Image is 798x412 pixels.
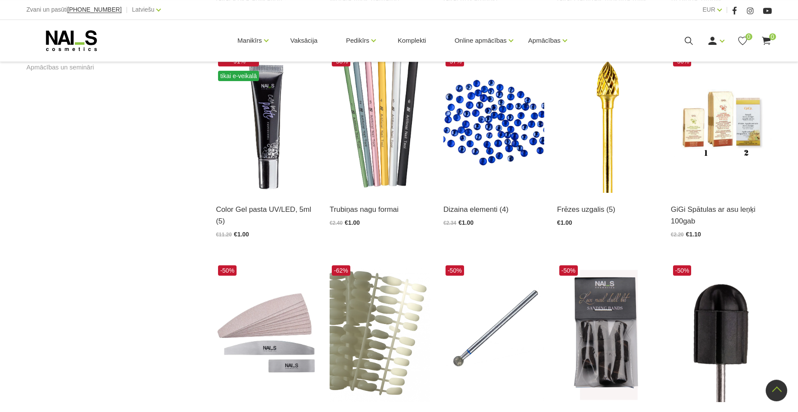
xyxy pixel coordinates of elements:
[216,54,317,193] img: Daudzfunkcionāla pigmentēta dizaina pasta, ar kuras palīdzību iespējams zīmēt “one stroke” un “žo...
[126,4,128,15] span: |
[443,204,544,215] a: Dizaina elementi (4)
[216,263,317,402] img: Japānas smilšpapīra uzlīmes priekš metāla vīļu pamatnēm.Veidi:- Buff 240 10pcs- File 240 10pcs- F...
[330,204,430,215] a: Trubiņas nagu formai
[455,23,507,58] a: Online apmācības
[761,35,772,46] a: 0
[443,220,456,226] span: €2.34
[216,232,232,238] span: €11.20
[726,4,728,15] span: |
[443,54,544,193] img: Dažādu krāsu akmentiņi dizainu veidošanai. Izcilai noturībai akmentiņus līmēt ar Nai_s Cosmetics ...
[671,204,772,227] a: GiGi Spātulas ar asu leņķi 100gab
[446,265,464,276] span: -50%
[671,54,772,193] img: Koka aplikatori (spatulas) vaksācijai ar asu lenķi. Vienreizlietojami. Piemēroti maziem ķermeņa l...
[557,263,658,402] img: Frēzes uzgaļi ātrai un efektīvai gēla un gēllaku noņemšanai, aparāta manikīra un aparāta pedikīra...
[67,6,122,13] a: [PHONE_NUMBER]
[218,265,237,276] span: -50%
[391,20,433,61] a: Komplekti
[686,231,701,238] span: €1.10
[345,219,360,226] span: €1.00
[216,204,317,227] a: Color Gel pasta UV/LED, 5ml (5)
[671,263,772,402] img: Frēzes uzgaļi ātrai un efektīvai gēla un gēllaku noņemšanai, aparāta manikīra un aparāta pedikīra...
[673,265,692,276] span: -50%
[26,4,122,15] div: Zvani un pasūti
[218,71,259,81] span: tikai e-veikalā
[559,265,578,276] span: -50%
[769,33,776,40] span: 0
[330,220,343,226] span: €2.40
[330,263,430,402] img: Paredzēti nagu dizainu un krāsu paraugu izveidei. Ērti lietojami, lai organizētu gēllaku vai nagu...
[528,23,561,58] a: Apmācības
[330,54,430,193] img: Description
[132,4,154,15] a: Latviešu
[671,232,684,238] span: €2.20
[557,204,658,215] a: Frēzes uzgalis (5)
[745,33,752,40] span: 0
[237,23,262,58] a: Manikīrs
[737,35,748,46] a: 0
[702,4,715,15] a: EUR
[443,263,544,402] img: Frēzes uzgaļi ātrai un efektīvai gēla un gēllaku noņemšanai, aparāta manikīra un aparāta pedikīra...
[557,54,658,193] img: Dažādu veidu frēžu uzgaļiKomplektācija - 1 gabSmilšapapīra freēžu uzgaļi - 10gab...
[234,231,249,238] span: €1.00
[284,20,324,61] a: Vaksācija
[458,219,474,226] span: €1.00
[346,23,369,58] a: Pedikīrs
[557,219,572,226] span: €1.00
[26,62,94,72] a: Apmācības un semināri
[332,265,350,276] span: -62%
